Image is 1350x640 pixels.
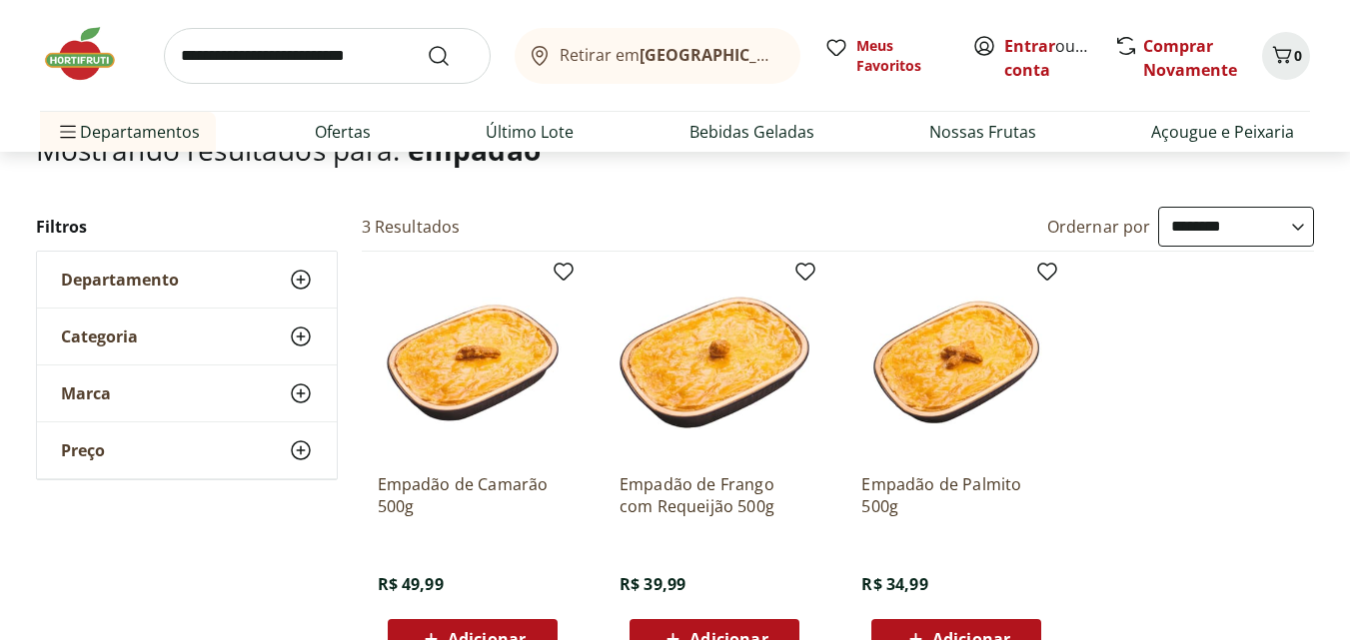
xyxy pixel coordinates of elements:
[620,573,685,595] span: R$ 39,99
[37,252,337,308] button: Departamento
[164,28,491,84] input: search
[427,44,475,68] button: Submit Search
[1004,34,1093,82] span: ou
[856,36,948,76] span: Meus Favoritos
[40,24,140,84] img: Hortifruti
[36,207,338,247] h2: Filtros
[1143,35,1237,81] a: Comprar Novamente
[1047,216,1151,238] label: Ordernar por
[61,270,179,290] span: Departamento
[36,134,1315,166] h1: Mostrando resultados para:
[61,383,111,403] span: Marca
[486,120,574,144] a: Último Lote
[61,440,105,460] span: Preço
[378,473,568,517] a: Empadão de Camarão 500g
[37,309,337,364] button: Categoria
[37,365,337,421] button: Marca
[1004,35,1114,81] a: Criar conta
[929,120,1036,144] a: Nossas Frutas
[689,120,814,144] a: Bebidas Geladas
[362,216,461,238] h2: 3 Resultados
[37,422,337,478] button: Preço
[515,28,800,84] button: Retirar em[GEOGRAPHIC_DATA]/[GEOGRAPHIC_DATA]
[61,326,138,346] span: Categoria
[560,46,780,64] span: Retirar em
[1004,35,1055,57] a: Entrar
[1151,120,1294,144] a: Açougue e Peixaria
[56,108,80,156] button: Menu
[315,120,371,144] a: Ofertas
[378,573,444,595] span: R$ 49,99
[620,473,809,517] a: Empadão de Frango com Requeijão 500g
[640,44,976,66] b: [GEOGRAPHIC_DATA]/[GEOGRAPHIC_DATA]
[861,268,1051,457] img: Empadão de Palmito 500g
[378,268,568,457] img: Empadão de Camarão 500g
[861,573,927,595] span: R$ 34,99
[1294,46,1302,65] span: 0
[620,268,809,457] img: Empadão de Frango com Requeijão 500g
[824,36,948,76] a: Meus Favoritos
[1262,32,1310,80] button: Carrinho
[861,473,1051,517] a: Empadão de Palmito 500g
[56,108,200,156] span: Departamentos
